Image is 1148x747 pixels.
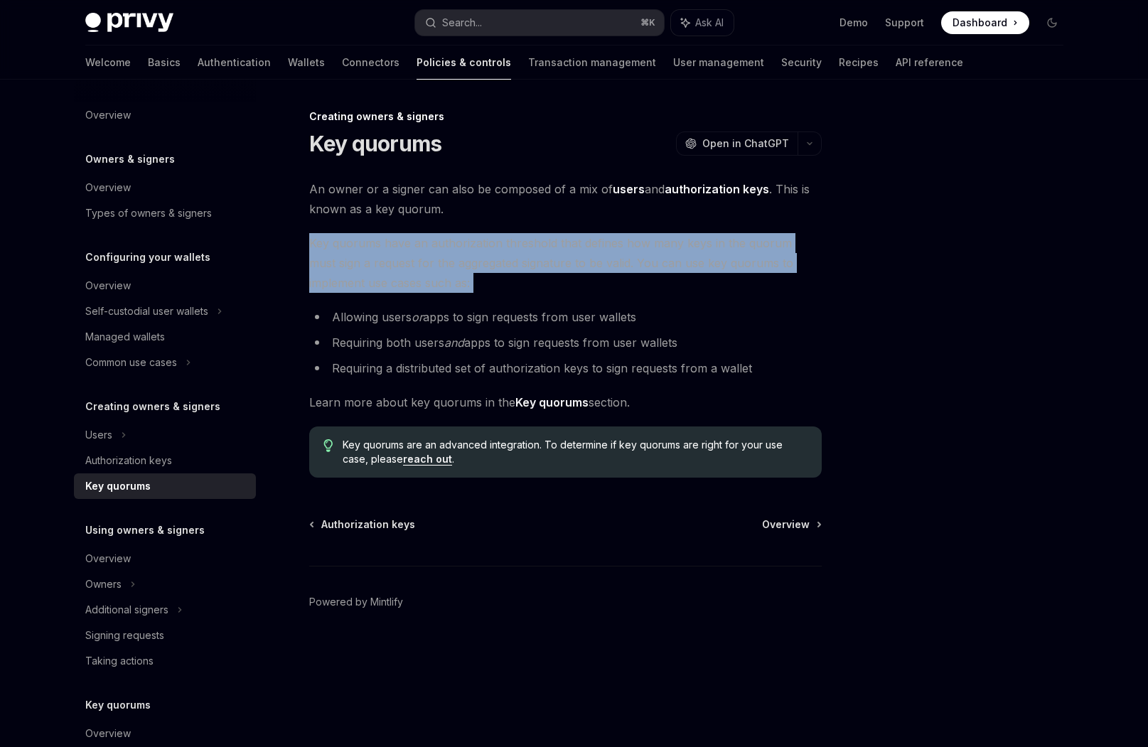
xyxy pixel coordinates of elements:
[309,307,822,327] li: Allowing users apps to sign requests from user wallets
[85,303,208,320] div: Self-custodial user wallets
[74,721,256,746] a: Overview
[896,45,963,80] a: API reference
[85,426,112,444] div: Users
[85,205,212,222] div: Types of owners & signers
[941,11,1029,34] a: Dashboard
[288,45,325,80] a: Wallets
[74,273,256,299] a: Overview
[198,45,271,80] a: Authentication
[309,595,403,609] a: Powered by Mintlify
[74,102,256,128] a: Overview
[74,473,256,499] a: Key quorums
[85,45,131,80] a: Welcome
[695,16,724,30] span: Ask AI
[311,517,415,532] a: Authorization keys
[309,109,822,124] div: Creating owners & signers
[85,697,151,714] h5: Key quorums
[85,249,210,266] h5: Configuring your wallets
[85,354,177,371] div: Common use cases
[665,182,769,197] a: authorization keys
[74,648,256,674] a: Taking actions
[309,333,822,353] li: Requiring both users apps to sign requests from user wallets
[528,45,656,80] a: Transaction management
[323,439,333,452] svg: Tip
[85,478,151,495] div: Key quorums
[309,131,442,156] h1: Key quorums
[85,627,164,644] div: Signing requests
[85,452,172,469] div: Authorization keys
[613,182,645,197] a: users
[444,335,464,350] em: and
[309,233,822,293] span: Key quorums have an authorization threshold that defines how many keys in the quorum must sign a ...
[85,522,205,539] h5: Using owners & signers
[74,448,256,473] a: Authorization keys
[415,10,664,36] button: Search...⌘K
[85,151,175,168] h5: Owners & signers
[839,16,868,30] a: Demo
[321,517,415,532] span: Authorization keys
[762,517,820,532] a: Overview
[342,45,399,80] a: Connectors
[309,179,822,219] span: An owner or a signer can also be composed of a mix of and . This is known as a key quorum.
[762,517,810,532] span: Overview
[309,392,822,412] span: Learn more about key quorums in the section.
[702,136,789,151] span: Open in ChatGPT
[85,107,131,124] div: Overview
[885,16,924,30] a: Support
[74,200,256,226] a: Types of owners & signers
[673,45,764,80] a: User management
[781,45,822,80] a: Security
[74,175,256,200] a: Overview
[85,328,165,345] div: Managed wallets
[442,14,482,31] div: Search...
[1041,11,1063,34] button: Toggle dark mode
[85,179,131,196] div: Overview
[74,324,256,350] a: Managed wallets
[343,438,807,466] span: Key quorums are an advanced integration. To determine if key quorums are right for your use case,...
[403,453,452,466] a: reach out
[85,550,131,567] div: Overview
[85,277,131,294] div: Overview
[671,10,734,36] button: Ask AI
[412,310,423,324] em: or
[85,398,220,415] h5: Creating owners & signers
[85,13,173,33] img: dark logo
[417,45,511,80] a: Policies & controls
[85,652,154,670] div: Taking actions
[309,358,822,378] li: Requiring a distributed set of authorization keys to sign requests from a wallet
[85,576,122,593] div: Owners
[839,45,879,80] a: Recipes
[640,17,655,28] span: ⌘ K
[148,45,181,80] a: Basics
[85,725,131,742] div: Overview
[74,546,256,571] a: Overview
[85,601,168,618] div: Additional signers
[74,623,256,648] a: Signing requests
[676,131,798,156] button: Open in ChatGPT
[953,16,1007,30] span: Dashboard
[515,395,589,410] a: Key quorums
